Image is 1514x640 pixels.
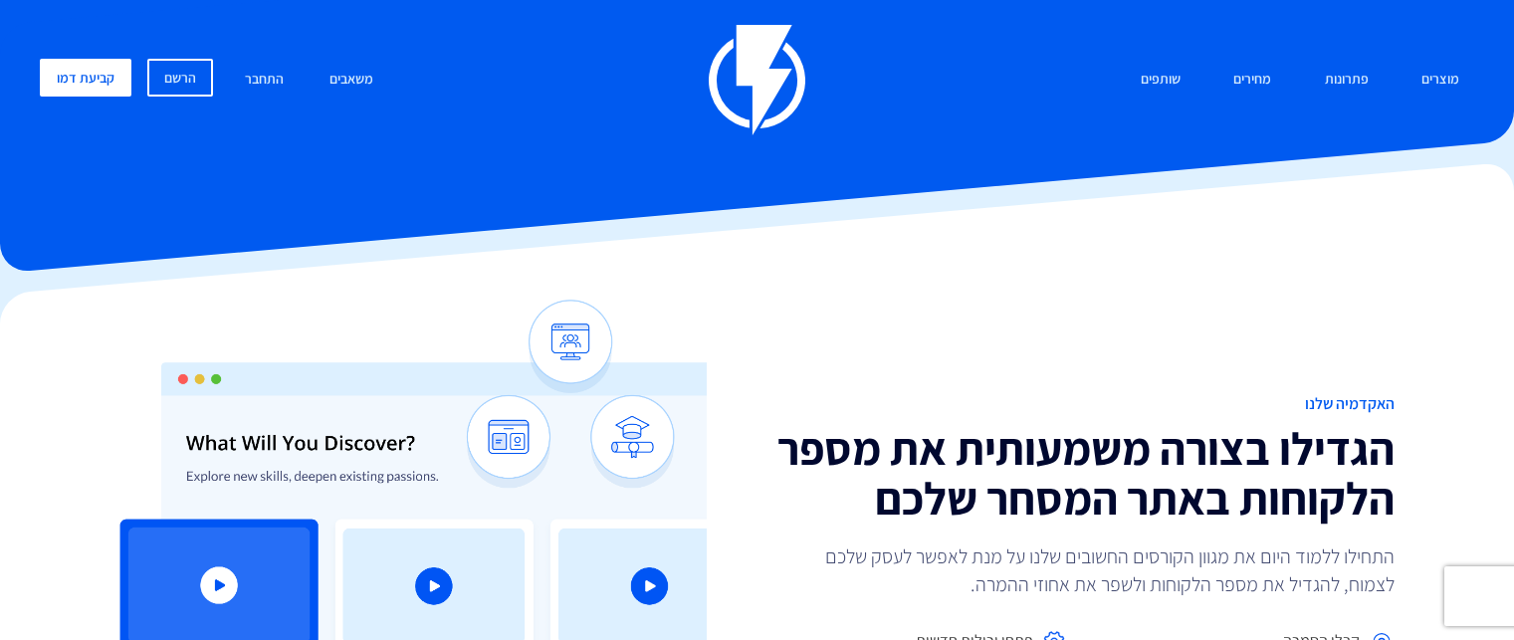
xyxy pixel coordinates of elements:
a: הרשם [147,59,213,97]
a: מחירים [1218,59,1286,102]
h1: האקדמיה שלנו [772,395,1396,413]
a: שותפים [1126,59,1195,102]
a: קביעת דמו [40,59,131,97]
p: התחילו ללמוד היום את מגוון הקורסים החשובים שלנו על מנת לאפשר לעסק שלכם לצמוח, להגדיל את מספר הלקו... [797,542,1395,598]
a: מוצרים [1406,59,1474,102]
a: התחבר [230,59,299,102]
a: פתרונות [1310,59,1384,102]
a: משאבים [315,59,388,102]
h2: הגדילו בצורה משמעותית את מספר הלקוחות באתר המסחר שלכם [772,423,1396,523]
